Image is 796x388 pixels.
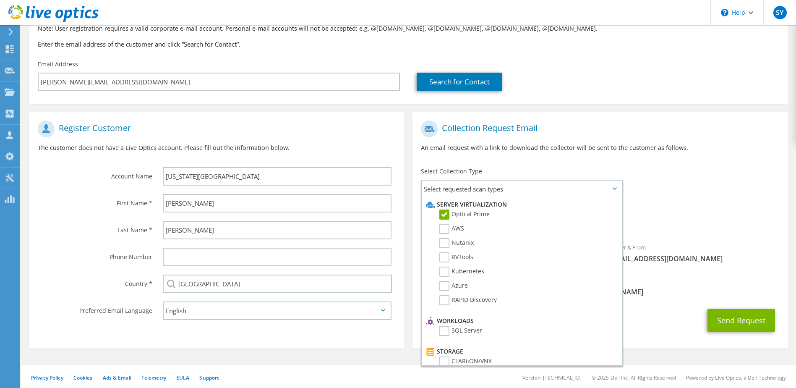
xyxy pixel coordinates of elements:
[439,238,474,248] label: Nutanix
[73,374,93,381] a: Cookies
[439,357,492,367] label: CLARiiON/VNX
[439,326,482,336] label: SQL Server
[773,6,787,19] span: SY
[522,374,582,381] li: Version: [TECHNICAL_ID]
[38,248,152,261] label: Phone Number
[439,281,468,291] label: Azure
[424,316,617,326] li: Workloads
[38,275,152,288] label: Country *
[38,143,396,152] p: The customer does not have a Live Optics account. Please fill out the information below.
[592,374,676,381] li: © 2025 Dell Inc. All Rights Reserved
[707,309,775,332] button: Send Request
[439,210,490,220] label: Optical Prime
[417,73,502,91] a: Search for Contact
[176,374,189,381] a: EULA
[103,374,131,381] a: Ads & Email
[421,167,482,176] label: Select Collection Type
[600,239,788,267] div: Sender & From
[38,60,78,68] label: Email Address
[686,374,786,381] li: Powered by Live Optics, a Dell Technology
[412,201,787,234] div: Requested Collections
[38,121,391,137] h1: Register Customer
[38,194,152,207] label: First Name *
[38,39,779,49] h3: Enter the email address of the customer and click “Search for Contact”.
[439,295,497,305] label: RAPID Discovery
[421,121,775,137] h1: Collection Request Email
[608,254,779,263] span: [EMAIL_ADDRESS][DOMAIN_NAME]
[424,346,617,357] li: Storage
[141,374,166,381] a: Telemetry
[412,272,787,301] div: CC & Reply To
[199,374,219,381] a: Support
[38,221,152,234] label: Last Name *
[439,224,464,234] label: AWS
[721,9,728,16] svg: \n
[38,24,779,33] p: Note: User registration requires a valid corporate e-mail account. Personal e-mail accounts will ...
[424,199,617,210] li: Server Virtualization
[439,267,484,277] label: Kubernetes
[439,252,473,262] label: RVTools
[38,301,152,315] label: Preferred Email Language
[31,374,63,381] a: Privacy Policy
[38,167,152,181] label: Account Name
[412,239,600,267] div: To
[422,181,621,197] span: Select requested scan types
[421,143,779,152] p: An email request with a link to download the collector will be sent to the customer as follows.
